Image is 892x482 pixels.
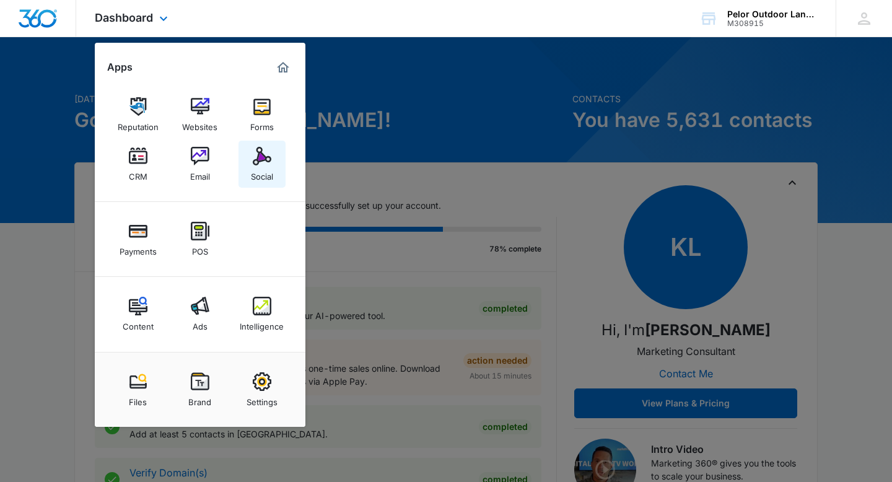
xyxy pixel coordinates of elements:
a: Forms [238,91,286,138]
a: Files [115,366,162,413]
div: account id [727,19,818,28]
div: Websites [182,116,217,132]
div: Content [123,315,154,331]
a: Brand [177,366,224,413]
a: POS [177,216,224,263]
div: Email [190,165,210,182]
div: Reputation [118,116,159,132]
div: Brand [188,391,211,407]
div: Settings [247,391,278,407]
div: Payments [120,240,157,256]
div: CRM [129,165,147,182]
a: Settings [238,366,286,413]
a: Payments [115,216,162,263]
div: Forms [250,116,274,132]
div: POS [192,240,208,256]
a: CRM [115,141,162,188]
a: Content [115,291,162,338]
a: Ads [177,291,224,338]
a: Intelligence [238,291,286,338]
a: Websites [177,91,224,138]
div: account name [727,9,818,19]
h2: Apps [107,61,133,73]
a: Marketing 360® Dashboard [273,58,293,77]
div: Social [251,165,273,182]
span: Dashboard [95,11,153,24]
a: Reputation [115,91,162,138]
div: Intelligence [240,315,284,331]
div: Files [129,391,147,407]
div: Ads [193,315,208,331]
a: Social [238,141,286,188]
a: Email [177,141,224,188]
